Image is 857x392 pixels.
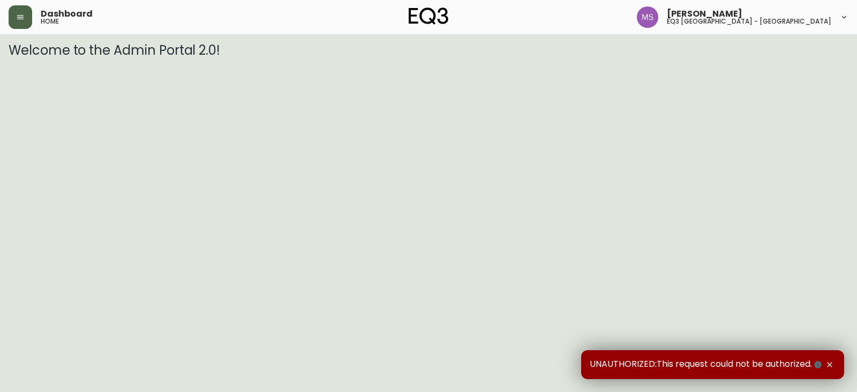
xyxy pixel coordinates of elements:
[409,8,448,25] img: logo
[41,18,59,25] h5: home
[637,6,658,28] img: 1b6e43211f6f3cc0b0729c9049b8e7af
[667,18,831,25] h5: eq3 [GEOGRAPHIC_DATA] - [GEOGRAPHIC_DATA]
[9,43,848,58] h3: Welcome to the Admin Portal 2.0!
[667,10,742,18] span: [PERSON_NAME]
[41,10,93,18] span: Dashboard
[590,359,824,371] span: UNAUTHORIZED:This request could not be authorized.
